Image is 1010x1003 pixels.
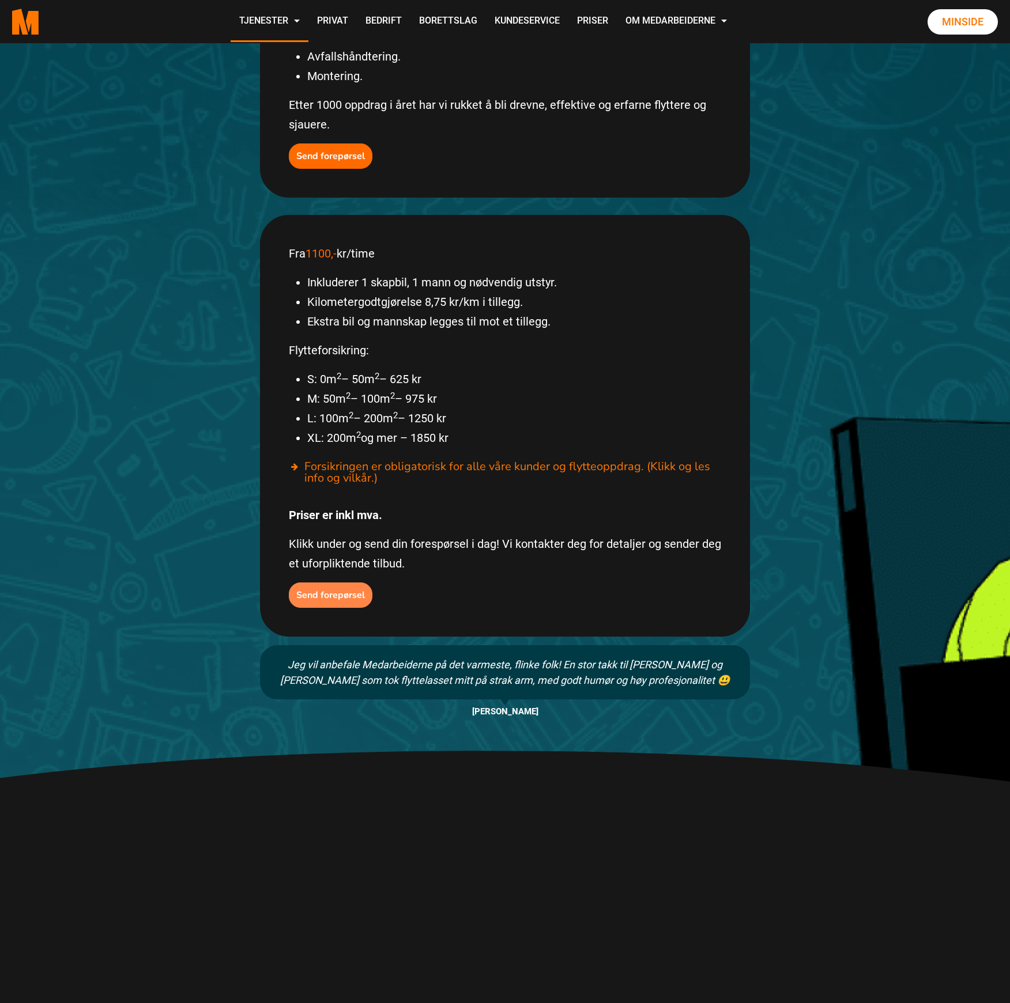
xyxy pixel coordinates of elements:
[375,371,379,381] sup: 2
[307,428,721,448] li: XL: 200m og mer – 1850 kr
[356,430,361,440] sup: 2
[410,1,486,42] a: Borettslag
[617,1,736,42] a: Om Medarbeiderne
[393,410,398,421] sup: 2
[289,534,721,573] p: Klikk under og send din forespørsel i dag! Vi kontakter deg for detaljer og sender deg et uforpli...
[289,95,721,134] p: Etter 1000 oppdrag i året har vi rukket å bli drevne, effektive og erfarne flyttere og sjauere.
[289,508,382,522] strong: Priser er inkl mva.
[307,389,721,408] li: M: 50m – 100m – 975 kr
[486,1,568,42] a: Kundeservice
[390,391,395,401] sup: 2
[260,645,750,699] div: Jeg vil anbefale Medarbeiderne på det varmeste, flinke folk! En stor takk til [PERSON_NAME] og [P...
[296,150,365,162] b: Send forepørsel
[337,371,341,381] sup: 2
[296,589,365,601] b: Send forepørsel
[307,408,721,428] li: L: 100m – 200m – 1250 kr
[307,312,721,331] li: Ekstra bil og mannskap legges til mot et tillegg.
[349,410,353,421] sup: 2
[472,706,538,717] span: [PERSON_NAME]
[306,247,337,260] span: 1100,-
[568,1,617,42] a: Priser
[928,9,998,35] a: Minside
[289,457,721,488] div: Forsikringen er obligatorisk for alle våre kunder og flytteoppdrag. (Klikk og les info og vilkår.)
[307,292,721,312] li: Kilometergodtgjørelse 8,75 kr/km i tillegg.
[357,1,410,42] a: Bedrift
[307,369,721,389] li: S: 0m – 50m – 625 kr
[308,1,357,42] a: Privat
[307,272,721,292] li: Inkluderer 1 skapbil, 1 mann og nødvendig utstyr.
[307,66,721,86] li: Montering.
[307,47,721,66] li: Avfallshåndtering.
[289,143,372,169] button: Send forepørsel
[289,582,372,608] button: Send forepørsel
[289,340,721,360] p: Flytteforsikring:
[289,244,721,263] p: Fra kr/time
[231,1,308,42] a: Tjenester
[346,391,351,401] sup: 2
